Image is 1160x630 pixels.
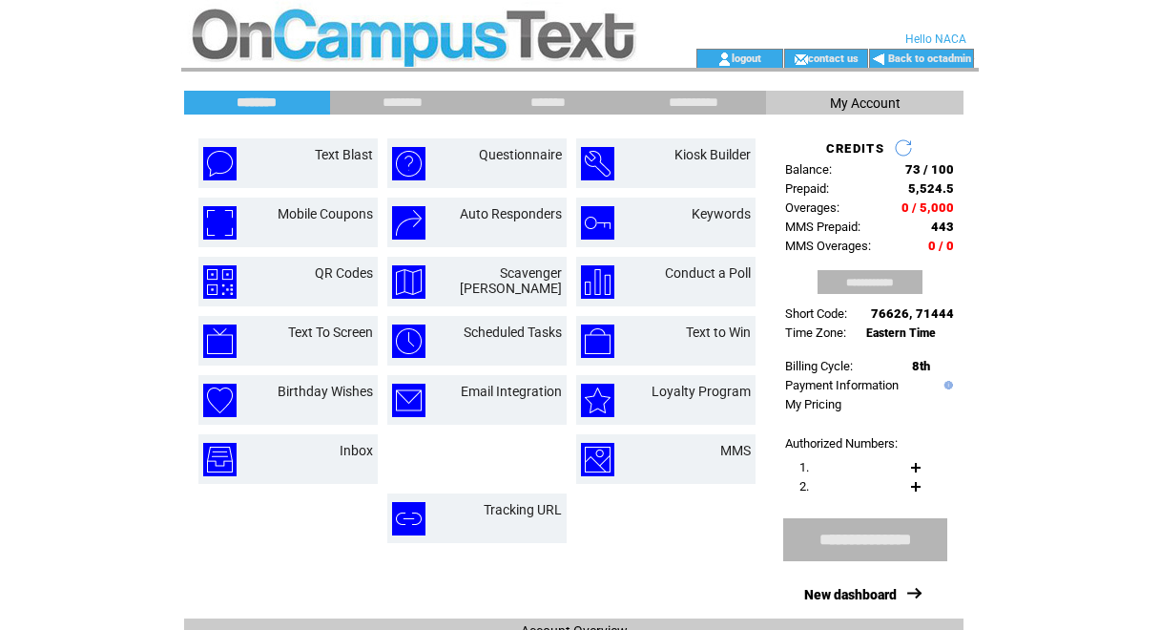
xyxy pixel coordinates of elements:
[686,325,751,340] a: Text to Win
[392,206,425,240] img: auto-responders.png
[203,206,237,240] img: mobile-coupons.png
[785,306,847,321] span: Short Code:
[581,206,614,240] img: keywords.png
[785,397,841,411] a: My Pricing
[392,384,425,417] img: email-integration.png
[785,239,871,253] span: MMS Overages:
[928,239,954,253] span: 0 / 0
[799,460,809,474] span: 1.
[392,265,425,299] img: scavenger-hunt.png
[908,181,954,196] span: 5,524.5
[460,265,562,296] a: Scavenger [PERSON_NAME]
[931,220,954,234] span: 443
[905,162,954,177] span: 73 / 100
[288,325,373,340] a: Text To Screen
[652,384,751,399] a: Loyalty Program
[460,206,562,221] a: Auto Responders
[901,200,954,215] span: 0 / 5,000
[808,52,859,64] a: contact us
[203,265,237,299] img: qr-codes.png
[315,147,373,162] a: Text Blast
[581,443,614,476] img: mms.png
[581,265,614,299] img: conduct-a-poll.png
[888,52,971,65] a: Back to octadmin
[912,359,930,373] span: 8th
[785,436,898,451] span: Authorized Numbers:
[581,384,614,417] img: loyalty-program.png
[278,206,373,221] a: Mobile Coupons
[665,265,751,281] a: Conduct a Poll
[785,220,860,234] span: MMS Prepaid:
[804,587,897,602] a: New dashboard
[785,181,829,196] span: Prepaid:
[392,325,425,358] img: scheduled-tasks.png
[872,52,886,67] img: backArrow.gif
[799,479,809,493] span: 2.
[479,147,562,162] a: Questionnaire
[461,384,562,399] a: Email Integration
[830,95,901,111] span: My Account
[866,326,936,340] span: Eastern Time
[203,325,237,358] img: text-to-screen.png
[785,325,846,340] span: Time Zone:
[674,147,751,162] a: Kiosk Builder
[203,443,237,476] img: inbox.png
[392,502,425,535] img: tracking-url.png
[785,378,899,392] a: Payment Information
[278,384,373,399] a: Birthday Wishes
[720,443,751,458] a: MMS
[464,325,562,340] a: Scheduled Tasks
[785,200,839,215] span: Overages:
[826,141,884,156] span: CREDITS
[794,52,808,67] img: contact_us_icon.gif
[692,206,751,221] a: Keywords
[484,502,562,517] a: Tracking URL
[732,52,761,64] a: logout
[905,32,966,46] span: Hello NACA
[785,359,853,373] span: Billing Cycle:
[392,147,425,180] img: questionnaire.png
[203,384,237,417] img: birthday-wishes.png
[785,162,832,177] span: Balance:
[581,325,614,358] img: text-to-win.png
[717,52,732,67] img: account_icon.gif
[871,306,954,321] span: 76626, 71444
[581,147,614,180] img: kiosk-builder.png
[315,265,373,281] a: QR Codes
[340,443,373,458] a: Inbox
[203,147,237,180] img: text-blast.png
[940,381,953,389] img: help.gif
